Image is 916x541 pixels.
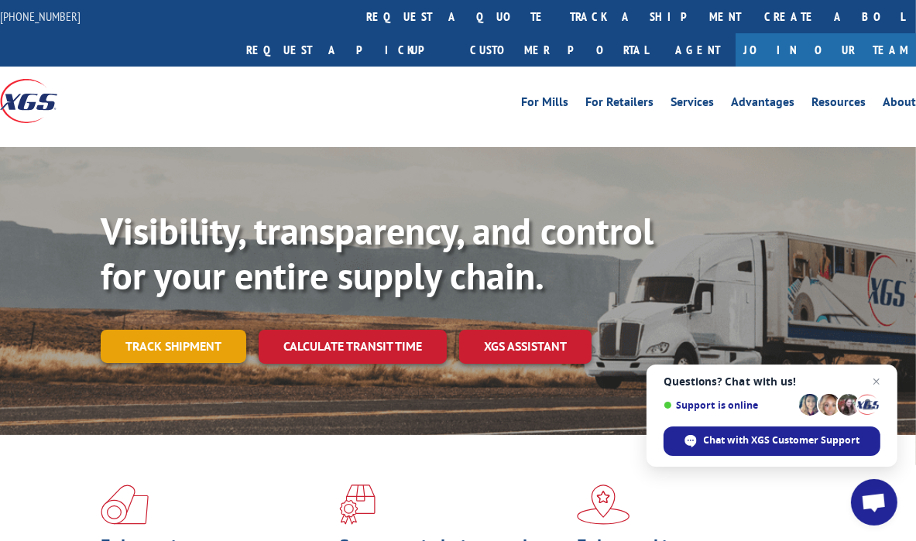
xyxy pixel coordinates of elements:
a: For Mills [521,96,568,113]
a: Calculate transit time [259,330,447,363]
a: Services [671,96,714,113]
a: Track shipment [101,330,246,362]
a: Request a pickup [235,33,458,67]
span: Support is online [664,399,794,411]
span: Chat with XGS Customer Support [664,426,880,456]
b: Visibility, transparency, and control for your entire supply chain. [101,207,654,300]
a: Customer Portal [458,33,660,67]
img: xgs-icon-total-supply-chain-intelligence-red [101,485,149,525]
a: Agent [660,33,736,67]
a: Join Our Team [736,33,916,67]
img: xgs-icon-flagship-distribution-model-red [577,485,630,525]
span: Chat with XGS Customer Support [704,433,860,447]
a: Advantages [731,96,794,113]
a: Resources [811,96,866,113]
a: For Retailers [585,96,654,113]
a: About [883,96,916,113]
a: Open chat [851,479,897,526]
img: xgs-icon-focused-on-flooring-red [339,485,376,525]
a: XGS ASSISTANT [459,330,592,363]
span: Questions? Chat with us! [664,375,880,388]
